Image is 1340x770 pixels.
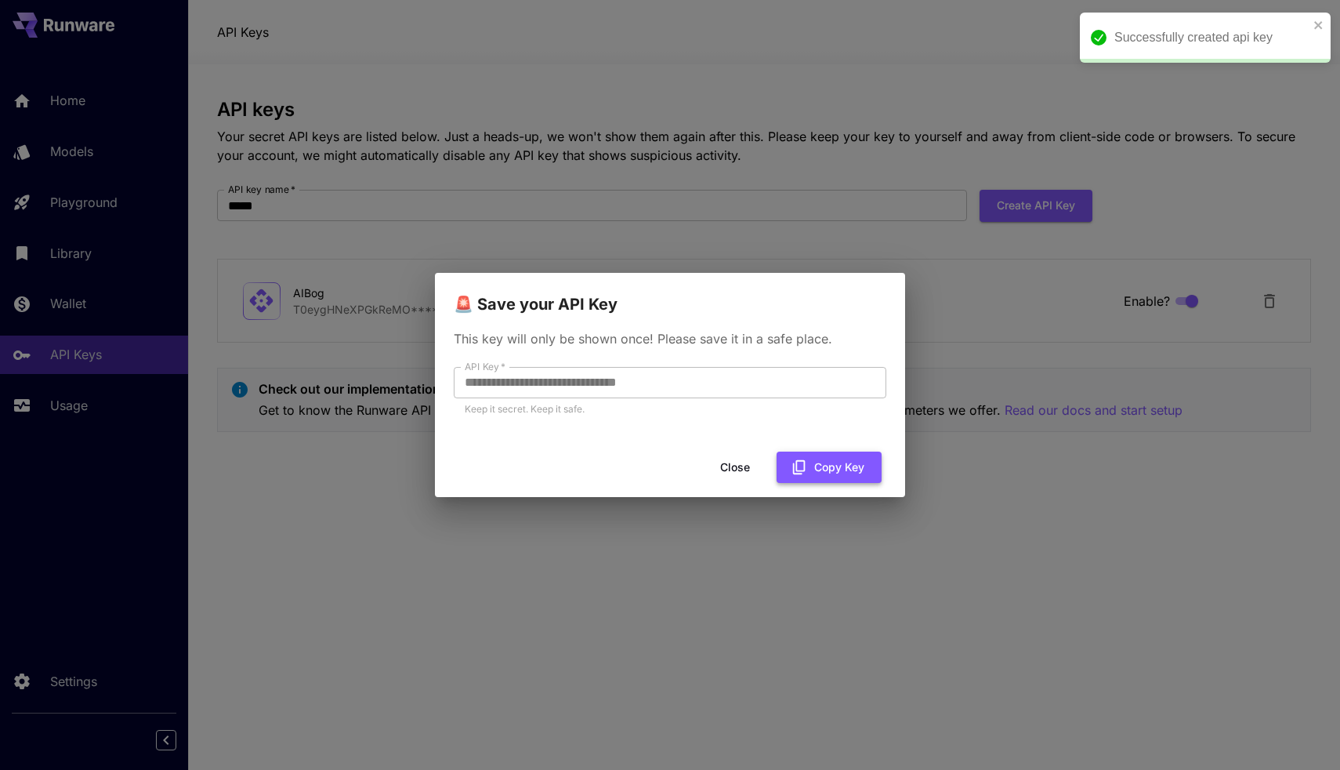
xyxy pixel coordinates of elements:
h2: 🚨 Save your API Key [435,273,905,317]
button: Copy Key [777,452,882,484]
label: API Key [465,360,505,373]
p: Keep it secret. Keep it safe. [465,401,875,417]
p: This key will only be shown once! Please save it in a safe place. [454,329,886,348]
button: Close [700,452,770,484]
div: Successfully created api key [1114,28,1309,47]
button: close [1313,19,1324,31]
